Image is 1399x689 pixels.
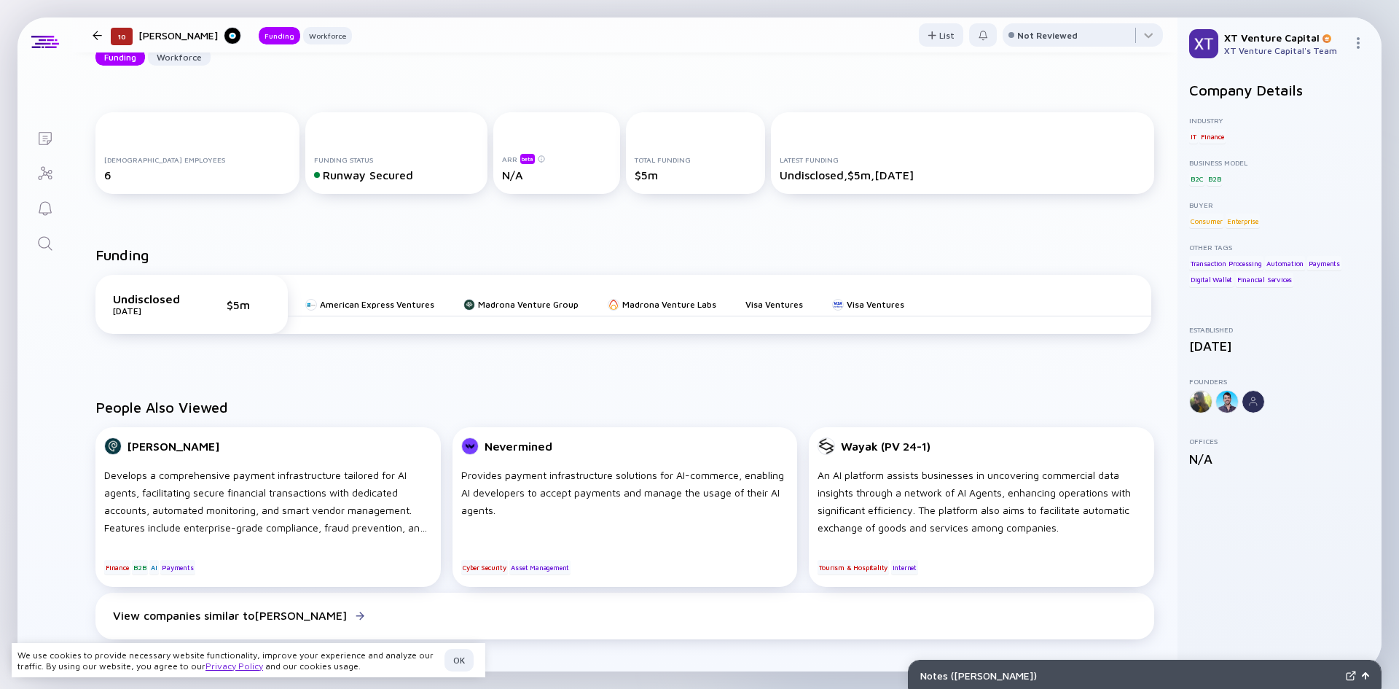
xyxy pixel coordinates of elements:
div: Not Reviewed [1017,30,1078,41]
div: Automation [1265,256,1305,270]
div: [PERSON_NAME] [128,440,219,453]
a: Privacy Policy [205,661,263,672]
a: Wayak (PV 24-1)An AI platform assists businesses in uncovering commercial data insights through a... [809,427,1154,593]
a: Lists [17,120,72,155]
div: Madrona Venture Group [478,299,579,310]
div: [DATE] [113,305,186,316]
div: $5m [635,168,756,182]
div: B2B [132,560,147,575]
div: Industry [1189,116,1370,125]
div: Financial Services [1236,273,1293,287]
div: American Express Ventures [320,299,434,310]
div: Enterprise [1226,214,1260,228]
div: Business Model [1189,158,1370,167]
h2: People Also Viewed [95,399,1154,416]
button: Workforce [303,27,352,44]
div: Tourism & Hospitality [818,560,889,575]
div: XT Venture Capital's Team [1224,45,1347,56]
div: 6 [104,168,291,182]
div: Workforce [303,28,352,43]
div: Finance [1199,129,1226,144]
a: Visa Ventures [745,299,803,310]
button: OK [444,649,474,672]
button: List [919,23,963,47]
div: We use cookies to provide necessary website functionality, improve your experience and analyze ou... [17,650,439,672]
div: B2C [1189,171,1204,186]
div: An AI platform assists businesses in uncovering commercial data insights through a network of AI ... [818,467,1145,537]
div: [PERSON_NAME] [138,26,241,44]
div: Other Tags [1189,243,1370,252]
div: Offices [1189,437,1370,445]
div: Buyer [1189,201,1370,209]
a: NeverminedProvides payment infrastructure solutions for AI-commerce, enabling AI developers to ac... [452,427,798,593]
a: Madrona Venture Group [463,299,579,310]
div: Notes ( [PERSON_NAME] ) [920,669,1340,682]
div: Founders [1189,377,1370,386]
div: IT [1189,129,1198,144]
div: Undisclosed, $5m, [DATE] [780,168,1145,182]
img: Menu [1352,37,1364,49]
div: Finance [104,560,130,575]
div: Total Funding [635,155,756,164]
div: Transaction Processing [1189,256,1263,270]
a: Search [17,225,72,260]
a: Reminders [17,190,72,225]
div: Internet [891,560,918,575]
div: Nevermined [485,440,552,453]
button: Funding [95,48,145,66]
img: Open Notes [1362,672,1369,680]
div: ARR [502,153,611,164]
div: Latest Funding [780,155,1145,164]
div: Workforce [148,46,211,69]
button: Funding [259,27,300,44]
div: Provides payment infrastructure solutions for AI-commerce, enabling AI developers to accept payme... [461,467,789,537]
div: Funding [95,46,145,69]
div: XT Venture Capital [1224,31,1347,44]
button: Workforce [148,48,211,66]
div: Madrona Venture Labs [622,299,716,310]
div: Wayak (PV 24-1) [841,440,930,453]
div: Digital Wallet [1189,273,1234,287]
div: AI [149,560,159,575]
img: XT Profile Picture [1189,29,1218,58]
div: Runway Secured [314,168,479,182]
div: Cyber Security [461,560,508,575]
div: B2B [1207,171,1222,186]
div: [DATE] [1189,338,1370,354]
div: Payments [1307,256,1341,270]
div: Funding [259,28,300,43]
div: Asset Management [509,560,571,575]
div: Undisclosed [113,292,186,305]
div: View companies similar to [PERSON_NAME] [113,609,347,622]
div: List [919,24,963,47]
div: N/A [502,168,611,182]
div: N/A [1189,451,1370,467]
h2: Company Details [1189,82,1370,98]
a: American Express Ventures [305,299,434,310]
a: Visa Ventures [832,299,904,310]
img: Expand Notes [1346,671,1356,681]
h2: Funding [95,246,149,263]
a: Madrona Venture Labs [608,299,716,310]
a: Investor Map [17,155,72,190]
div: Visa Ventures [847,299,904,310]
div: 10 [111,28,133,45]
div: beta [520,154,535,164]
div: Consumer [1189,214,1223,228]
a: [PERSON_NAME]Develops a comprehensive payment infrastructure tailored for AI agents, facilitating... [95,427,441,593]
div: Established [1189,325,1370,334]
div: Payments [160,560,195,575]
div: Funding Status [314,155,479,164]
div: [DEMOGRAPHIC_DATA] Employees [104,155,291,164]
div: $5m [227,298,270,311]
div: Develops a comprehensive payment infrastructure tailored for AI agents, facilitating secure finan... [104,467,432,537]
